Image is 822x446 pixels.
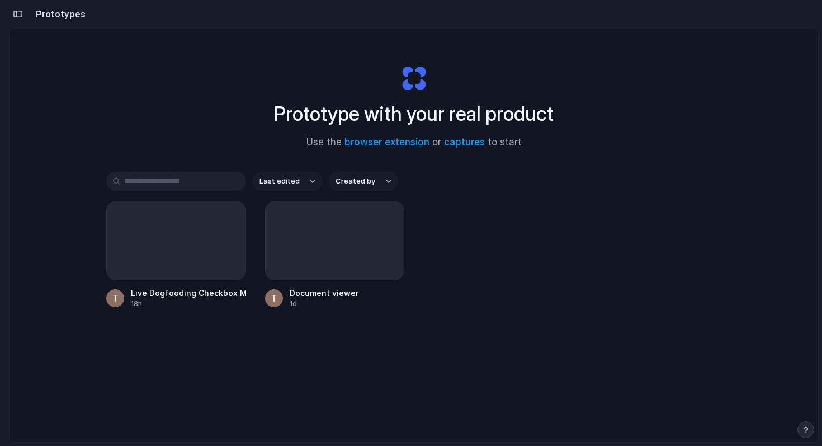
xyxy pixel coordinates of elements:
button: Created by [329,172,398,191]
h2: Prototypes [31,7,86,21]
h1: Prototype with your real product [274,99,554,129]
a: Live Dogfooding Checkbox Modal18h [106,201,246,309]
span: Created by [336,176,375,187]
div: 18h [131,299,246,309]
a: captures [444,137,485,148]
div: Live Dogfooding Checkbox Modal [131,287,246,299]
button: Last edited [253,172,322,191]
div: 1d [290,299,358,309]
div: Document viewer [290,287,358,299]
a: browser extension [344,137,429,148]
span: Use the or to start [306,135,522,150]
span: Last edited [259,176,300,187]
a: Document viewer1d [265,201,405,309]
